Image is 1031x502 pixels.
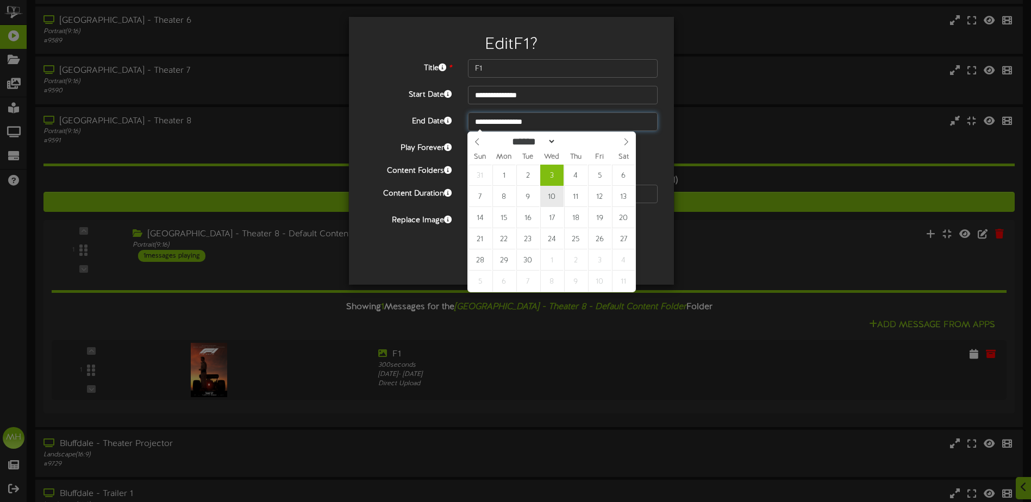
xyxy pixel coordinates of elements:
[357,139,460,154] label: Play Forever
[588,207,611,228] span: September 19, 2025
[468,154,492,161] span: Sun
[564,228,588,249] span: September 25, 2025
[588,249,611,271] span: October 3, 2025
[492,207,516,228] span: September 15, 2025
[468,186,492,207] span: September 7, 2025
[564,186,588,207] span: September 11, 2025
[516,271,540,292] span: October 7, 2025
[468,59,658,78] input: Title
[492,154,516,161] span: Mon
[564,165,588,186] span: September 4, 2025
[468,271,492,292] span: October 5, 2025
[516,207,540,228] span: September 16, 2025
[492,249,516,271] span: September 29, 2025
[468,165,492,186] span: August 31, 2025
[588,228,611,249] span: September 26, 2025
[611,154,635,161] span: Sat
[365,36,658,54] h2: Edit F1 ?
[588,186,611,207] span: September 12, 2025
[492,228,516,249] span: September 22, 2025
[468,228,492,249] span: September 21, 2025
[540,154,564,161] span: Wed
[357,59,460,74] label: Title
[516,249,540,271] span: September 30, 2025
[612,228,635,249] span: September 27, 2025
[492,186,516,207] span: September 8, 2025
[540,228,564,249] span: September 24, 2025
[516,186,540,207] span: September 9, 2025
[540,249,564,271] span: October 1, 2025
[564,249,588,271] span: October 2, 2025
[468,249,492,271] span: September 28, 2025
[588,165,611,186] span: September 5, 2025
[492,165,516,186] span: September 1, 2025
[564,271,588,292] span: October 9, 2025
[540,271,564,292] span: October 8, 2025
[357,86,460,101] label: Start Date
[540,207,564,228] span: September 17, 2025
[516,165,540,186] span: September 2, 2025
[540,186,564,207] span: September 10, 2025
[357,112,460,127] label: End Date
[357,162,460,177] label: Content Folders
[612,186,635,207] span: September 13, 2025
[612,249,635,271] span: October 4, 2025
[357,211,460,226] label: Replace Image
[492,271,516,292] span: October 6, 2025
[516,154,540,161] span: Tue
[540,165,564,186] span: September 3, 2025
[612,165,635,186] span: September 6, 2025
[564,154,588,161] span: Thu
[564,207,588,228] span: September 18, 2025
[556,136,595,147] input: Year
[516,228,540,249] span: September 23, 2025
[588,154,611,161] span: Fri
[357,185,460,199] label: Content Duration
[588,271,611,292] span: October 10, 2025
[468,207,492,228] span: September 14, 2025
[612,207,635,228] span: September 20, 2025
[612,271,635,292] span: October 11, 2025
